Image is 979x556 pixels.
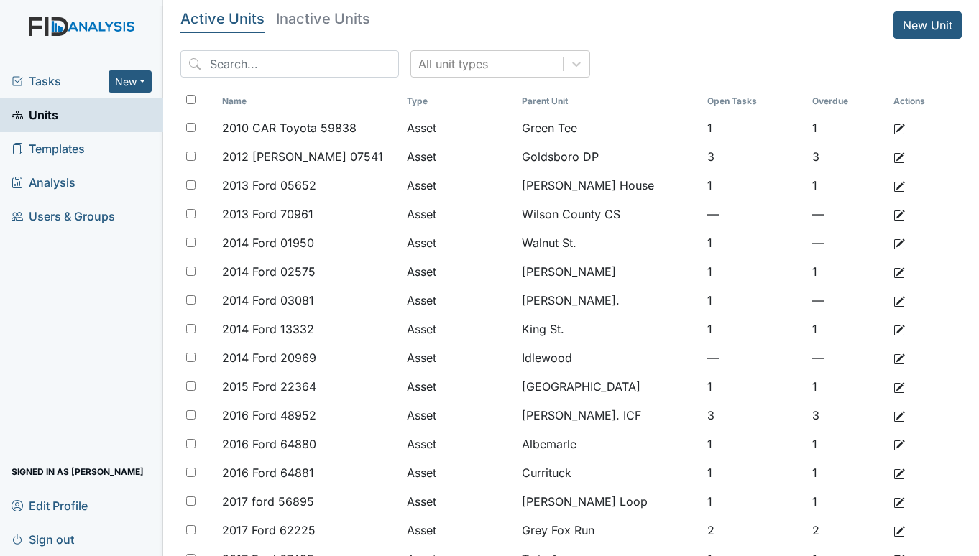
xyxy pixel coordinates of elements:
td: King St. [516,315,702,343]
span: 2017 Ford 62225 [222,522,316,539]
td: 1 [702,487,806,516]
td: — [702,343,806,372]
td: [PERSON_NAME] House [516,171,702,200]
td: 1 [702,315,806,343]
h5: Inactive Units [276,11,370,26]
td: 1 [702,286,806,315]
td: [GEOGRAPHIC_DATA] [516,372,702,401]
span: Signed in as [PERSON_NAME] [12,460,144,483]
td: 3 [702,142,806,171]
td: Asset [401,257,516,286]
span: 2014 Ford 20969 [222,349,316,366]
th: Toggle SortBy [806,89,888,113]
span: Edit Profile [12,494,88,516]
td: 1 [806,430,888,458]
span: 2016 Ford 64881 [222,464,314,481]
th: Actions [888,89,960,113]
td: — [806,228,888,257]
td: Asset [401,430,516,458]
td: Asset [401,458,516,487]
td: [PERSON_NAME] [516,257,702,286]
span: 2014 Ford 02575 [222,263,316,280]
span: 2015 Ford 22364 [222,378,316,395]
span: Analysis [12,172,75,194]
td: Idlewood [516,343,702,372]
td: — [806,200,888,228]
th: Toggle SortBy [216,89,402,113]
td: 1 [806,113,888,142]
th: Toggle SortBy [702,89,806,113]
input: Search... [180,50,399,78]
td: [PERSON_NAME]. ICF [516,401,702,430]
td: Asset [401,142,516,171]
span: 2012 [PERSON_NAME] 07541 [222,148,383,165]
td: 1 [806,487,888,516]
td: Asset [401,228,516,257]
td: 1 [806,257,888,286]
span: 2014 Ford 01950 [222,234,314,251]
span: 2017 ford 56895 [222,493,314,510]
span: Sign out [12,528,74,550]
td: 1 [702,113,806,142]
td: 1 [806,458,888,487]
td: Asset [401,171,516,200]
a: New Unit [893,11,962,39]
td: Grey Fox Run [516,516,702,545]
td: 3 [806,142,888,171]
td: 1 [806,372,888,401]
td: — [702,200,806,228]
div: All unit types [418,55,488,73]
span: 2016 Ford 48952 [222,407,316,424]
button: New [109,70,152,93]
span: 2010 CAR Toyota 59838 [222,119,357,136]
td: Asset [401,487,516,516]
td: 1 [702,458,806,487]
td: [PERSON_NAME]. [516,286,702,315]
input: Toggle All Rows Selected [186,95,196,104]
td: 3 [702,401,806,430]
td: Currituck [516,458,702,487]
span: Units [12,104,58,126]
td: Asset [401,200,516,228]
th: Toggle SortBy [516,89,702,113]
span: 2014 Ford 03081 [222,292,314,309]
td: 2 [702,516,806,545]
span: Users & Groups [12,205,115,228]
span: 2013 Ford 70961 [222,205,313,223]
span: 2016 Ford 64880 [222,435,316,453]
td: 3 [806,401,888,430]
td: Goldsboro DP [516,142,702,171]
td: 1 [702,171,806,200]
span: 2013 Ford 05652 [222,177,316,194]
td: Walnut St. [516,228,702,257]
td: 1 [806,315,888,343]
td: [PERSON_NAME] Loop [516,487,702,516]
td: 2 [806,516,888,545]
td: 1 [702,257,806,286]
h5: Active Units [180,11,265,26]
td: Asset [401,343,516,372]
td: Asset [401,372,516,401]
td: Asset [401,401,516,430]
td: 1 [702,430,806,458]
td: Green Tee [516,113,702,142]
td: Asset [401,516,516,545]
td: 1 [806,171,888,200]
td: Asset [401,286,516,315]
span: 2014 Ford 13332 [222,320,314,338]
a: Tasks [12,73,109,90]
td: Wilson County CS [516,200,702,228]
td: Albemarle [516,430,702,458]
td: — [806,343,888,372]
td: Asset [401,113,516,142]
span: Templates [12,138,85,160]
td: 1 [702,372,806,401]
td: Asset [401,315,516,343]
td: — [806,286,888,315]
th: Toggle SortBy [401,89,516,113]
td: 1 [702,228,806,257]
